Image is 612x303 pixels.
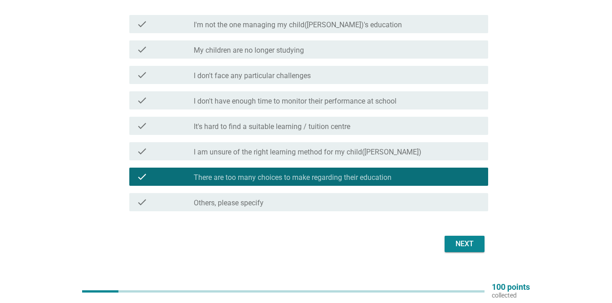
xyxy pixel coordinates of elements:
i: check [137,19,147,30]
i: check [137,146,147,157]
i: check [137,171,147,182]
label: I don't face any particular challenges [194,71,311,80]
i: check [137,120,147,131]
label: I don't have enough time to monitor their performance at school [194,97,397,106]
label: My children are no longer studying [194,46,304,55]
i: check [137,70,147,80]
label: It's hard to find a suitable learning / tuition centre [194,122,350,131]
button: Next [445,236,485,252]
i: check [137,95,147,106]
label: There are too many choices to make regarding their education [194,173,392,182]
p: 100 points [492,283,530,291]
i: check [137,44,147,55]
i: check [137,197,147,208]
label: Others, please specify [194,199,264,208]
label: I am unsure of the right learning method for my child([PERSON_NAME]) [194,148,421,157]
p: collected [492,291,530,299]
label: I'm not the one managing my child([PERSON_NAME])'s education [194,20,402,30]
div: Next [452,238,477,249]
